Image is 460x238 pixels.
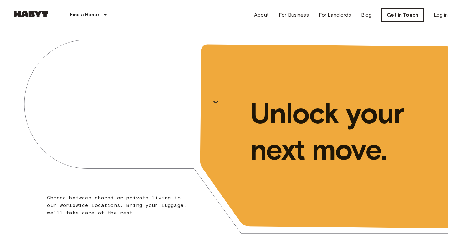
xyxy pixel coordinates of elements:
p: Unlock your next move. [250,95,438,168]
a: For Business [279,11,309,19]
img: Habyt [12,11,50,17]
a: Log in [434,11,448,19]
a: Blog [361,11,372,19]
a: About [254,11,269,19]
a: For Landlords [319,11,351,19]
p: Find a Home [70,11,99,19]
a: Get in Touch [381,8,424,22]
p: Choose between shared or private living in our worldwide locations. Bring your luggage, we'll tak... [47,194,191,217]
